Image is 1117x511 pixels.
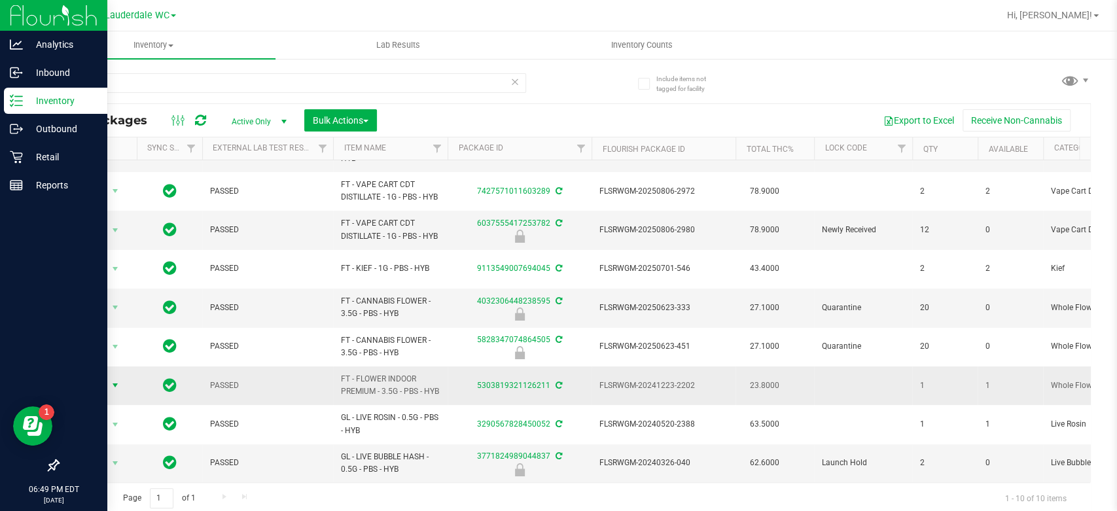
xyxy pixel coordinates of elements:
[31,31,275,59] a: Inventory
[341,217,440,242] span: FT - VAPE CART CDT DISTILLATE - 1G - PBS - HYB
[210,418,325,431] span: PASSED
[920,340,970,353] span: 20
[112,488,206,508] span: Page of 1
[10,179,23,192] inline-svg: Reports
[23,37,101,52] p: Analytics
[446,463,594,476] div: Launch Hold
[554,381,562,390] span: Sync from Compliance System
[341,334,440,359] span: FT - CANNABIS FLOWER - 3.5G - PBS - HYB
[23,149,101,165] p: Retail
[341,373,440,398] span: FT - FLOWER INDOOR PREMIUM - 3.5G - PBS - HYB
[985,418,1035,431] span: 1
[599,185,728,198] span: FLSRWGM-20250806-2972
[1007,10,1092,20] span: Hi, [PERSON_NAME]!
[210,457,325,469] span: PASSED
[163,259,177,277] span: In Sync
[891,137,912,160] a: Filter
[570,137,592,160] a: Filter
[920,224,970,236] span: 12
[554,419,562,429] span: Sync from Compliance System
[599,379,728,392] span: FLSRWGM-20241223-2202
[985,185,1035,198] span: 2
[213,143,315,152] a: External Lab Test Result
[163,337,177,355] span: In Sync
[920,418,970,431] span: 1
[985,340,1035,353] span: 0
[210,262,325,275] span: PASSED
[743,376,786,395] span: 23.8000
[10,38,23,51] inline-svg: Analytics
[1054,143,1092,152] a: Category
[311,137,333,160] a: Filter
[824,143,866,152] a: Lock Code
[920,457,970,469] span: 2
[920,379,970,392] span: 1
[554,219,562,228] span: Sync from Compliance System
[39,404,54,420] iframe: Resource center unread badge
[822,224,904,236] span: Newly Received
[477,451,550,461] a: 3771824989044837
[985,457,1035,469] span: 0
[594,39,690,51] span: Inventory Counts
[988,145,1027,154] a: Available
[163,376,177,395] span: In Sync
[6,495,101,505] p: [DATE]
[68,113,160,128] span: All Packages
[446,346,594,359] div: Quarantine
[23,93,101,109] p: Inventory
[985,379,1035,392] span: 1
[743,259,786,278] span: 43.4000
[599,224,728,236] span: FLSRWGM-20250806-2980
[341,451,440,476] span: GL - LIVE BUBBLE HASH - 0.5G - PBS - HYB
[107,221,124,239] span: select
[477,419,550,429] a: 3290567828450052
[743,453,786,472] span: 62.6000
[163,182,177,200] span: In Sync
[920,302,970,314] span: 20
[341,262,440,275] span: FT - KIEF - 1G - PBS - HYB
[446,308,594,321] div: Quarantine
[822,302,904,314] span: Quarantine
[13,406,52,446] iframe: Resource center
[181,137,202,160] a: Filter
[746,145,793,154] a: Total THC%
[31,39,275,51] span: Inventory
[446,230,594,243] div: Newly Received
[520,31,764,59] a: Inventory Counts
[341,412,440,436] span: GL - LIVE ROSIN - 0.5G - PBS - HYB
[477,381,550,390] a: 5303819321126211
[743,298,786,317] span: 27.1000
[107,376,124,395] span: select
[599,302,728,314] span: FLSRWGM-20250623-333
[275,31,520,59] a: Lab Results
[107,182,124,200] span: select
[599,262,728,275] span: FLSRWGM-20250701-546
[10,122,23,135] inline-svg: Outbound
[210,224,325,236] span: PASSED
[743,220,786,239] span: 78.9000
[920,262,970,275] span: 2
[477,296,550,306] a: 4032306448238595
[995,488,1077,508] span: 1 - 10 of 10 items
[963,109,1071,132] button: Receive Non-Cannabis
[210,302,325,314] span: PASSED
[477,335,550,344] a: 5828347074864505
[554,186,562,196] span: Sync from Compliance System
[985,302,1035,314] span: 0
[23,121,101,137] p: Outbound
[743,182,786,201] span: 78.9000
[107,260,124,278] span: select
[923,145,937,154] a: Qty
[602,145,684,154] a: Flourish Package ID
[743,337,786,356] span: 27.1000
[985,262,1035,275] span: 2
[822,457,904,469] span: Launch Hold
[477,186,550,196] a: 7427571011603289
[477,219,550,228] a: 6037555417253782
[10,66,23,79] inline-svg: Inbound
[163,298,177,317] span: In Sync
[341,179,440,203] span: FT - VAPE CART CDT DISTILLATE - 1G - PBS - HYB
[107,454,124,472] span: select
[210,185,325,198] span: PASSED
